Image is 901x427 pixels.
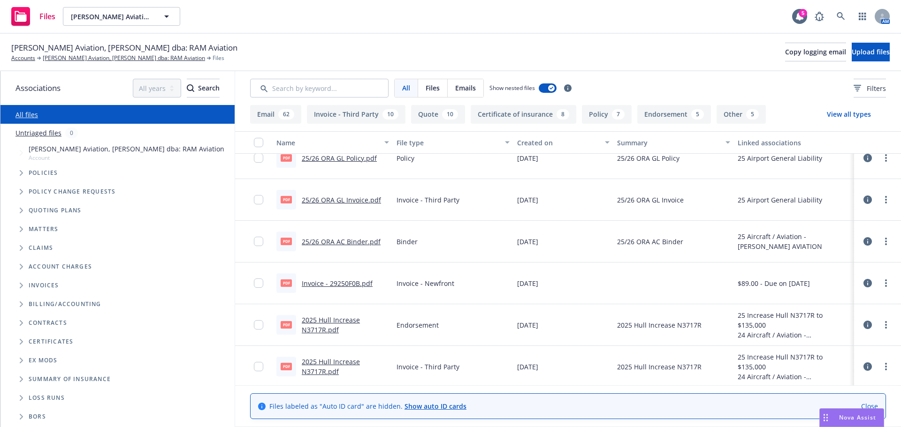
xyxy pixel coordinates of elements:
[617,138,719,148] div: Summary
[852,43,890,61] button: Upload files
[738,138,850,148] div: Linked associations
[269,401,466,411] span: Files labeled as "Auto ID card" are hidden.
[29,320,67,326] span: Contracts
[517,237,538,247] span: [DATE]
[213,54,224,62] span: Files
[617,195,684,205] span: 25/26 ORA GL Invoice
[861,401,878,411] a: Close
[785,47,846,56] span: Copy logging email
[187,79,220,97] button: SearchSearch
[738,352,850,372] div: 25 Increase Hull N3717R to $135,000
[397,237,418,247] span: Binder
[405,402,466,411] a: Show auto ID cards
[880,236,892,247] a: more
[738,310,850,330] div: 25 Increase Hull N3717R to $135,000
[29,301,101,307] span: Billing/Accounting
[187,84,194,92] svg: Search
[302,357,360,376] a: 2025 Hull Increase N3717R.pdf
[738,232,850,251] div: 25 Aircraft / Aviation - [PERSON_NAME] AVIATION
[0,142,235,295] div: Tree Example
[39,13,55,20] span: Files
[281,238,292,245] span: pdf
[738,330,850,340] div: 24 Aircraft / Aviation - [PERSON_NAME] AVIATION
[880,277,892,289] a: more
[839,413,876,421] span: Nova Assist
[254,195,263,204] input: Toggle Row Selected
[617,237,683,247] span: 25/26 ORA AC Binder
[281,196,292,203] span: pdf
[612,109,625,120] div: 7
[15,110,38,119] a: All files
[254,320,263,330] input: Toggle Row Selected
[517,153,538,163] span: [DATE]
[852,47,890,56] span: Upload files
[302,279,373,288] a: Invoice - 29250F0B.pdf
[307,105,405,124] button: Invoice - Third Party
[71,12,152,22] span: [PERSON_NAME] Aviation, [PERSON_NAME] dba: RAM Aviation
[29,414,46,420] span: BORs
[617,320,702,330] span: 2025 Hull Increase N3717R
[281,279,292,286] span: pdf
[617,362,702,372] span: 2025 Hull Increase N3717R
[254,237,263,246] input: Toggle Row Selected
[517,138,600,148] div: Created on
[820,409,832,427] div: Drag to move
[854,83,886,93] span: Filters
[302,315,360,334] a: 2025 Hull Increase N3717R.pdf
[402,83,410,93] span: All
[397,278,454,288] span: Invoice - Newfront
[617,153,680,163] span: 25/26 ORA GL Policy
[29,245,53,251] span: Claims
[43,54,205,62] a: [PERSON_NAME] Aviation, [PERSON_NAME] dba: RAM Aviation
[29,395,65,401] span: Loss Runs
[812,105,886,124] button: View all types
[187,79,220,97] div: Search
[29,208,82,213] span: Quoting plans
[411,105,465,124] button: Quote
[393,131,513,154] button: File type
[29,170,58,176] span: Policies
[455,83,476,93] span: Emails
[880,319,892,330] a: more
[557,109,569,120] div: 8
[11,42,237,54] span: [PERSON_NAME] Aviation, [PERSON_NAME] dba: RAM Aviation
[637,105,711,124] button: Endorsement
[302,195,381,204] a: 25/26 ORA GL Invoice.pdf
[397,362,459,372] span: Invoice - Third Party
[517,362,538,372] span: [DATE]
[29,226,58,232] span: Matters
[854,79,886,97] button: Filters
[785,43,846,61] button: Copy logging email
[281,363,292,370] span: pdf
[29,144,224,154] span: [PERSON_NAME] Aviation, [PERSON_NAME] dba: RAM Aviation
[63,7,180,26] button: [PERSON_NAME] Aviation, [PERSON_NAME] dba: RAM Aviation
[867,83,886,93] span: Filters
[29,339,73,345] span: Certificates
[799,9,807,17] div: 5
[517,278,538,288] span: [DATE]
[250,105,301,124] button: Email
[254,138,263,147] input: Select all
[738,153,822,163] div: 25 Airport General Liability
[29,264,92,270] span: Account charges
[254,278,263,288] input: Toggle Row Selected
[471,105,576,124] button: Certificate of insurance
[29,283,59,288] span: Invoices
[517,195,538,205] span: [DATE]
[397,153,414,163] span: Policy
[738,372,850,382] div: 24 Aircraft / Aviation - [PERSON_NAME] AVIATION
[29,154,224,162] span: Account
[65,127,78,138] div: 0
[29,189,115,195] span: Policy change requests
[691,109,704,120] div: 5
[281,154,292,161] span: pdf
[582,105,632,124] button: Policy
[746,109,759,120] div: 5
[281,321,292,328] span: pdf
[853,7,872,26] a: Switch app
[819,408,884,427] button: Nova Assist
[426,83,440,93] span: Files
[276,138,379,148] div: Name
[8,3,59,30] a: Files
[810,7,829,26] a: Report a Bug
